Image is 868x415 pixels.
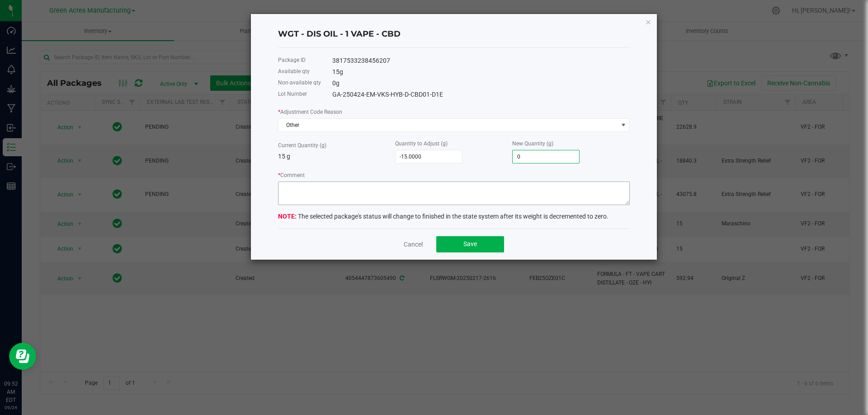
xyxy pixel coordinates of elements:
[395,140,448,148] label: Quantity to Adjust (g)
[278,119,618,131] span: Other
[512,140,553,148] label: New Quantity (g)
[513,150,579,163] input: 0
[278,108,342,116] label: Adjustment Code Reason
[396,150,462,163] input: 0
[9,343,36,370] iframe: Resource center
[463,240,477,247] span: Save
[278,141,326,149] label: Current Quantity (g)
[278,171,305,179] label: Comment
[278,152,395,161] p: 15 g
[332,67,630,77] div: 15
[278,79,321,87] label: Non-available qty
[336,79,340,87] span: g
[278,67,310,75] label: Available qty
[278,212,630,221] div: The selected package's status will change to finished in the state system after its weight is dec...
[404,240,423,249] a: Cancel
[332,56,630,65] div: 3817533238456207
[332,79,630,88] div: 0
[332,90,630,99] div: GA-250424-EM-VKS-HYB-D-CBD01-D1E
[278,90,307,98] label: Lot Number
[436,236,504,252] button: Save
[278,56,306,64] label: Package ID
[278,28,630,40] h4: WGT - DIS OIL - 1 VAPE - CBD
[340,68,343,75] span: g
